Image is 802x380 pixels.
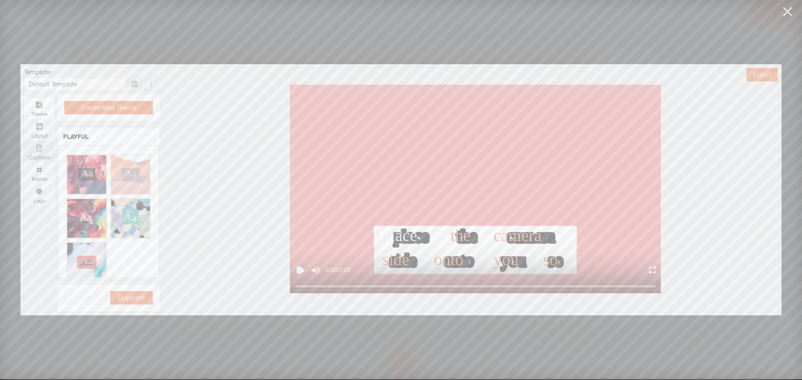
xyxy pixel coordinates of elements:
span: Duplicate [118,294,145,302]
div: Captions [28,154,50,161]
button: Mute sound [310,265,321,275]
text: Aa [79,212,91,223]
div: Frame [28,176,50,183]
div: Layout [28,133,50,139]
button: Duplicate [110,291,153,305]
span: save [132,81,138,87]
text: Aa [81,168,93,179]
text: Aa [81,255,93,266]
span: Default Template [29,78,121,91]
text: Aa [81,169,93,179]
span: file-text [36,145,43,151]
text: Aa [124,168,136,179]
div: 0:00 / 0:29 [326,266,350,274]
button: Create New Theme [64,101,153,114]
button: Enter Fullscreen [649,260,656,280]
text: Aa [82,169,94,180]
h2: PLAYFUL [58,128,159,146]
span: Export [753,70,771,79]
span: number [36,166,43,173]
text: Aa [125,168,137,179]
div: segmented control [24,98,54,206]
div: Logo [28,198,50,204]
button: Play video [295,260,305,280]
text: Aa [125,169,137,179]
span: more [148,81,155,87]
text: Aa [81,256,93,267]
span: layout [36,123,43,130]
div: Theme [28,111,50,118]
text: Aa [124,212,136,223]
span: theme [36,101,43,108]
div: Template : [24,68,160,76]
span: Create New Theme [81,103,136,112]
button: Export [746,68,778,81]
span: number [36,188,43,195]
